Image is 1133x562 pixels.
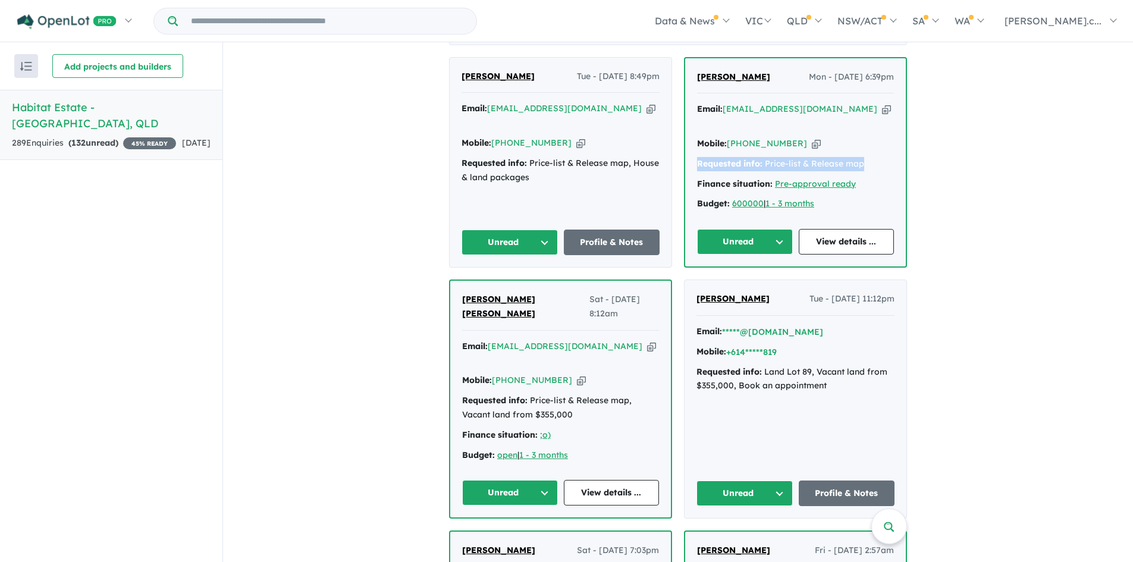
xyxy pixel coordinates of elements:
span: Fri - [DATE] 2:57am [815,544,894,558]
input: Try estate name, suburb, builder or developer [180,8,474,34]
strong: Mobile: [462,375,492,385]
strong: Requested info: [696,366,762,377]
span: Sat - [DATE] 8:12am [589,293,659,321]
a: View details ... [564,480,660,506]
div: 289 Enquir ies [12,136,176,150]
button: Unread [697,229,793,255]
strong: Mobile: [697,138,727,149]
a: [PERSON_NAME] [462,70,535,84]
button: Copy [646,102,655,115]
strong: Mobile: [462,137,491,148]
div: Land Lot 89, Vacant land from $355,000, Book an appointment [696,365,895,394]
div: Price-list & Release map, Vacant land from $355,000 [462,394,659,422]
a: ;o) [540,429,551,440]
strong: Budget: [462,450,495,460]
strong: Email: [697,103,723,114]
strong: Budget: [697,198,730,209]
a: [PHONE_NUMBER] [727,138,807,149]
a: [EMAIL_ADDRESS][DOMAIN_NAME] [488,341,642,351]
img: sort.svg [20,62,32,71]
a: View details ... [799,229,895,255]
a: [PERSON_NAME] [697,70,770,84]
img: Openlot PRO Logo White [17,14,117,29]
div: | [462,448,659,463]
button: Unread [462,230,558,255]
a: [PERSON_NAME] [696,292,770,306]
button: Copy [576,137,585,149]
a: [EMAIL_ADDRESS][DOMAIN_NAME] [723,103,877,114]
a: 1 - 3 months [519,450,568,460]
strong: Email: [462,341,488,351]
span: [PERSON_NAME] [462,71,535,81]
button: Copy [882,103,891,115]
span: [PERSON_NAME].c... [1005,15,1101,27]
a: [PERSON_NAME] [697,544,770,558]
button: Add projects and builders [52,54,183,78]
span: 132 [71,137,86,148]
strong: Requested info: [697,158,762,169]
span: [PERSON_NAME] [462,545,535,555]
strong: Mobile: [696,346,726,357]
h5: Habitat Estate - [GEOGRAPHIC_DATA] , QLD [12,99,211,131]
span: 45 % READY [123,137,176,149]
strong: Requested info: [462,158,527,168]
span: Tue - [DATE] 8:49pm [577,70,660,84]
a: 1 - 3 months [765,198,814,209]
a: [PERSON_NAME] [PERSON_NAME] [462,293,589,321]
a: Profile & Notes [799,481,895,506]
span: [DATE] [182,137,211,148]
strong: Email: [696,326,722,337]
button: Copy [812,137,821,150]
span: Mon - [DATE] 6:39pm [809,70,894,84]
button: Copy [647,340,656,353]
strong: Finance situation: [697,178,773,189]
button: Copy [577,374,586,387]
strong: Finance situation: [462,429,538,440]
a: 600000 [732,198,764,209]
div: Price-list & Release map, House & land packages [462,156,660,185]
a: Profile & Notes [564,230,660,255]
a: open [497,450,517,460]
div: | [697,197,894,211]
span: [PERSON_NAME] [697,71,770,82]
strong: ( unread) [68,137,118,148]
a: Pre-approval ready [775,178,856,189]
button: Unread [462,480,558,506]
a: [PERSON_NAME] [462,544,535,558]
button: Unread [696,481,793,506]
span: [PERSON_NAME] [696,293,770,304]
a: [EMAIL_ADDRESS][DOMAIN_NAME] [487,103,642,114]
div: Price-list & Release map [697,157,894,171]
strong: Email: [462,103,487,114]
a: [PHONE_NUMBER] [491,137,572,148]
span: Sat - [DATE] 7:03pm [577,544,659,558]
span: Tue - [DATE] 11:12pm [809,292,895,306]
span: [PERSON_NAME] [697,545,770,555]
a: [PHONE_NUMBER] [492,375,572,385]
span: [PERSON_NAME] [PERSON_NAME] [462,294,535,319]
strong: Requested info: [462,395,528,406]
